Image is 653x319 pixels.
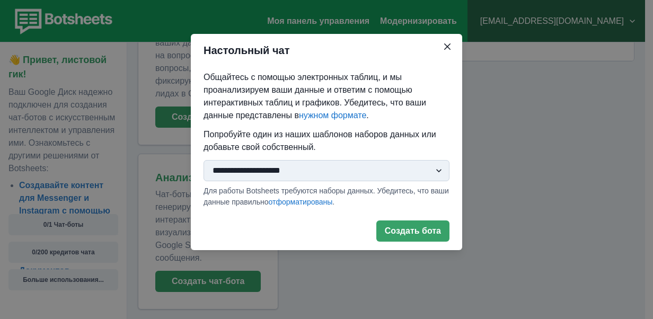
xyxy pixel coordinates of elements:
p: Попробуйте один из наших шаблонов наборов данных или добавьте свой собственный. [204,128,449,154]
a: отформатированы [269,198,333,206]
button: Создать бота [376,220,449,242]
p: Общайтесь с помощью электронных таблиц, и мы проанализируем ваши данные и ответим с помощью интер... [204,71,449,122]
p: Для работы Botsheets требуются наборы данных. Убедитесь, что ваши данные правильно . [204,185,449,208]
header: Настольный чат [191,34,462,67]
button: Закрывать [439,38,456,55]
a: нужном формате [299,111,366,120]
